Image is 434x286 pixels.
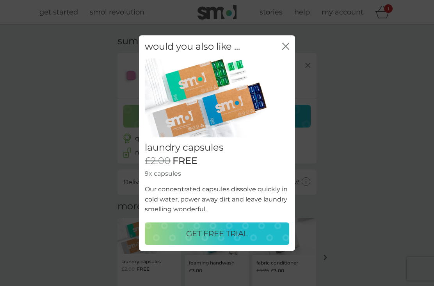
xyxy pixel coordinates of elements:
[173,155,197,167] span: FREE
[145,222,289,245] button: GET FREE TRIAL
[145,142,289,153] h2: laundry capsules
[145,184,289,214] p: Our concentrated capsules dissolve quickly in cold water, power away dirt and leave laundry smell...
[186,227,248,240] p: GET FREE TRIAL
[145,155,171,167] span: £2.00
[145,41,240,52] h2: would you also like ...
[145,169,289,179] p: 9x capsules
[282,43,289,51] button: close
